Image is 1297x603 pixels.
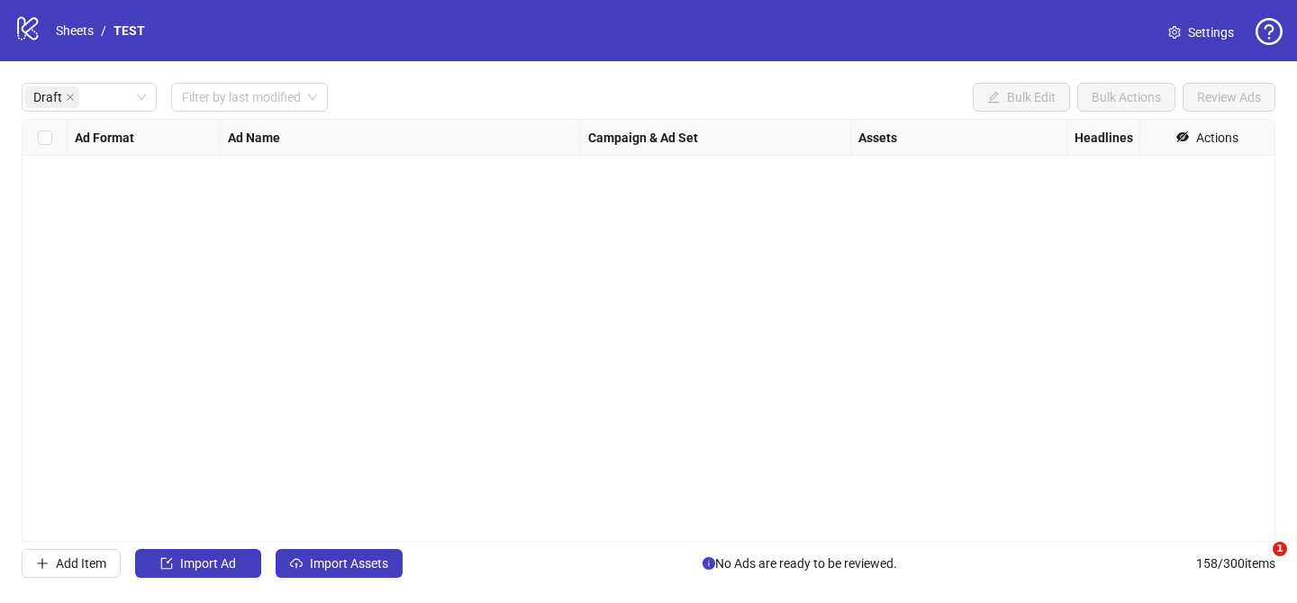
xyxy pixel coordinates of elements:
[576,120,580,155] div: Resize Ad Name column
[110,21,149,40] a: TEST
[588,128,698,148] strong: Campaign & Ad Set
[310,556,388,571] span: Import Assets
[290,557,303,570] span: cloud-upload
[1188,22,1234,42] span: Settings
[33,87,62,107] span: Draft
[1154,18,1248,47] a: Settings
[1077,83,1175,112] button: Bulk Actions
[1273,542,1287,556] span: 1
[1236,542,1279,585] iframe: Intercom live chat
[276,549,403,578] button: Import Assets
[228,128,280,148] strong: Ad Name
[215,120,220,155] div: Resize Ad Format column
[180,556,236,571] span: Import Ad
[703,557,715,570] span: info-circle
[858,128,897,148] strong: Assets
[75,128,134,148] strong: Ad Format
[1168,26,1181,39] span: setting
[1196,553,1275,573] span: 158 / 300 items
[1075,128,1133,148] strong: Headlines
[23,120,68,156] div: Select all rows
[160,557,173,570] span: import
[1062,120,1066,155] div: Resize Assets column
[1183,83,1275,112] button: Review Ads
[101,21,106,40] li: /
[22,549,121,578] button: Add Item
[25,86,79,108] span: Draft
[52,21,97,40] a: Sheets
[56,556,106,571] span: Add Item
[36,557,49,570] span: plus
[66,93,75,102] span: close
[135,549,261,578] button: Import Ad
[1196,128,1238,148] div: Actions
[973,83,1070,112] button: Bulk Edit
[1256,18,1283,45] span: question-circle
[846,120,850,155] div: Resize Campaign & Ad Set column
[1176,130,1189,143] span: eye-invisible
[703,553,897,573] span: No Ads are ready to be reviewed.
